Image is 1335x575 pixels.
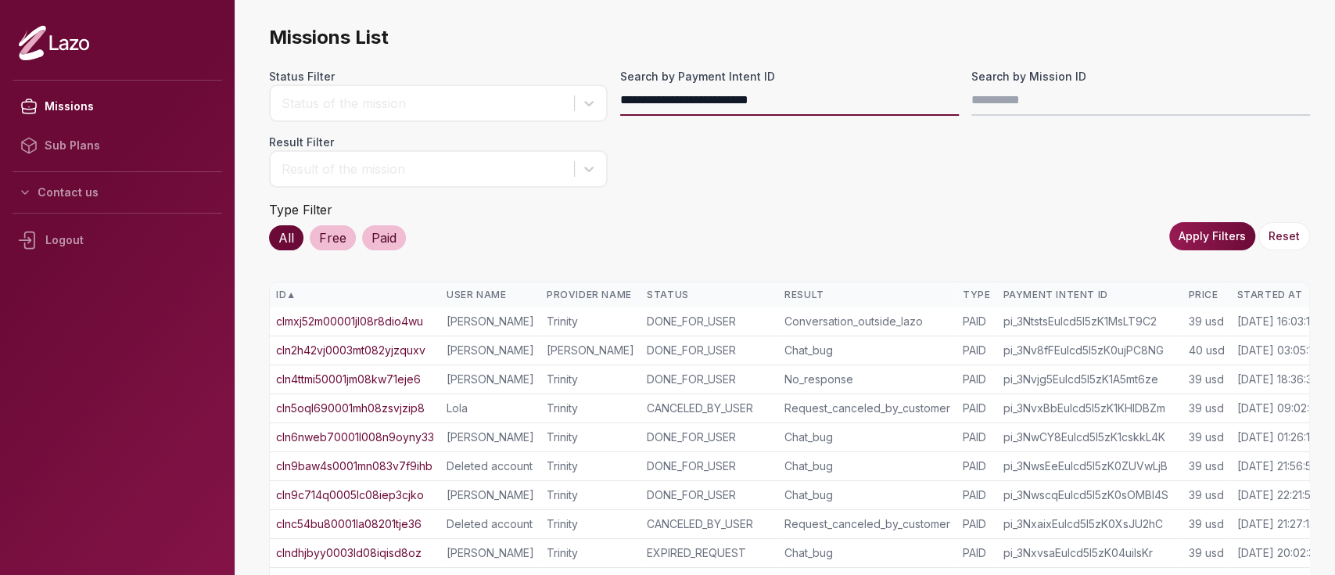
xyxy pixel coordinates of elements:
div: Type [963,289,990,301]
div: 39 usd [1188,458,1224,474]
div: Started At [1236,289,1321,301]
div: ID [276,289,434,301]
div: 39 usd [1188,545,1224,561]
div: Result of the mission [282,160,566,178]
div: Lola [447,401,534,416]
div: Price [1188,289,1224,301]
div: Request_canceled_by_customer [784,401,950,416]
div: [DATE] 18:36:35 [1236,372,1318,387]
div: Status [647,289,772,301]
div: PAID [963,545,990,561]
a: cln5oql690001mh08zsvjzip8 [276,401,425,416]
div: DONE_FOR_USER [647,314,772,329]
div: Trinity [547,372,634,387]
a: cln6nweb70001l008n9oyny33 [276,429,434,445]
div: [PERSON_NAME] [447,343,534,358]
div: 39 usd [1188,401,1224,416]
div: [PERSON_NAME] [447,314,534,329]
span: Missions List [269,25,1310,50]
div: 39 usd [1188,516,1224,532]
div: EXPIRED_REQUEST [647,545,772,561]
label: Result Filter [269,135,608,150]
div: All [269,225,303,250]
div: Payment Intent ID [1003,289,1175,301]
div: Request_canceled_by_customer [784,516,950,532]
button: Apply Filters [1169,222,1255,250]
div: [DATE] 16:03:10 [1236,314,1316,329]
div: DONE_FOR_USER [647,458,772,474]
div: [DATE] 21:56:59 [1236,458,1318,474]
div: Chat_bug [784,343,950,358]
label: Status Filter [269,69,608,84]
div: PAID [963,458,990,474]
div: Free [310,225,356,250]
a: Sub Plans [13,126,222,165]
span: ▲ [286,289,296,301]
div: User Name [447,289,534,301]
a: cln4ttmi50001jm08kw71eje6 [276,372,421,387]
div: DONE_FOR_USER [647,343,772,358]
div: Trinity [547,458,634,474]
div: [PERSON_NAME] [547,343,634,358]
a: cln9baw4s0001mn083v7f9ihb [276,458,432,474]
div: pi_3NwsEeEulcd5I5zK0ZUVwLjB [1003,458,1175,474]
div: Chat_bug [784,429,950,445]
div: Trinity [547,314,634,329]
div: 40 usd [1188,343,1224,358]
div: [PERSON_NAME] [447,429,534,445]
div: [DATE] 20:02:35 [1236,545,1320,561]
a: Missions [13,87,222,126]
div: [DATE] 21:27:13 [1236,516,1315,532]
div: pi_3Nv8fFEulcd5I5zK0ujPC8NG [1003,343,1175,358]
div: 39 usd [1188,487,1224,503]
div: DONE_FOR_USER [647,429,772,445]
div: No_response [784,372,950,387]
div: [PERSON_NAME] [447,372,534,387]
div: pi_3NvxBbEulcd5I5zK1KHIDBZm [1003,401,1175,416]
div: DONE_FOR_USER [647,372,772,387]
div: Chat_bug [784,487,950,503]
div: Conversation_outside_lazo [784,314,950,329]
div: Trinity [547,516,634,532]
div: Trinity [547,545,634,561]
a: clnc54bu80001la08201tje36 [276,516,422,532]
a: cln2h42vj0003mt082yjzquxv [276,343,425,358]
label: Type Filter [269,202,332,217]
div: CANCELED_BY_USER [647,401,772,416]
div: [PERSON_NAME] [447,487,534,503]
div: PAID [963,343,990,358]
div: [DATE] 22:21:58 [1236,487,1317,503]
a: clmxj52m00001jl08r8dio4wu [276,314,423,329]
div: PAID [963,487,990,503]
div: Result [784,289,950,301]
label: Search by Mission ID [971,69,1310,84]
div: Deleted account [447,458,534,474]
div: pi_3NtstsEulcd5I5zK1MsLT9C2 [1003,314,1175,329]
div: DONE_FOR_USER [647,487,772,503]
div: PAID [963,516,990,532]
div: 39 usd [1188,372,1224,387]
div: Deleted account [447,516,534,532]
div: Trinity [547,487,634,503]
div: PAID [963,372,990,387]
label: Search by Payment Intent ID [620,69,959,84]
div: pi_3Nvjg5Eulcd5I5zK1A5mt6ze [1003,372,1175,387]
div: PAID [963,429,990,445]
div: pi_3NxvsaEulcd5I5zK04uiIsKr [1003,545,1175,561]
div: Chat_bug [784,545,950,561]
div: pi_3NwscqEulcd5I5zK0sOMBI4S [1003,487,1175,503]
div: PAID [963,314,990,329]
button: Reset [1258,222,1310,250]
div: Provider Name [547,289,634,301]
div: Trinity [547,429,634,445]
div: [PERSON_NAME] [447,545,534,561]
div: [DATE] 01:26:19 [1236,429,1316,445]
div: 39 usd [1188,429,1224,445]
div: [DATE] 03:05:15 [1236,343,1318,358]
a: clndhjbyy0003ld08iqisd8oz [276,545,422,561]
div: CANCELED_BY_USER [647,516,772,532]
a: cln9c714q0005lc08iep3cjko [276,487,424,503]
div: Trinity [547,401,634,416]
div: pi_3NwCY8Eulcd5I5zK1cskkL4K [1003,429,1175,445]
div: Logout [13,220,222,261]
